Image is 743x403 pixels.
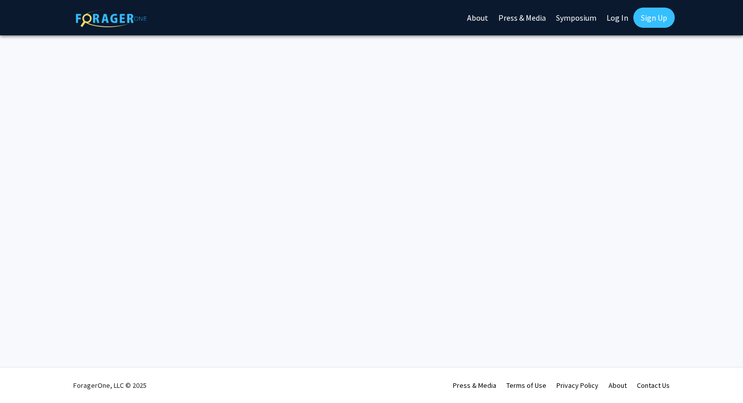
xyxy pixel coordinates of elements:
a: Press & Media [453,381,496,390]
a: Contact Us [637,381,670,390]
a: Sign Up [633,8,675,28]
img: ForagerOne Logo [76,10,147,27]
div: ForagerOne, LLC © 2025 [73,368,147,403]
a: Privacy Policy [556,381,598,390]
a: About [609,381,627,390]
a: Terms of Use [506,381,546,390]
